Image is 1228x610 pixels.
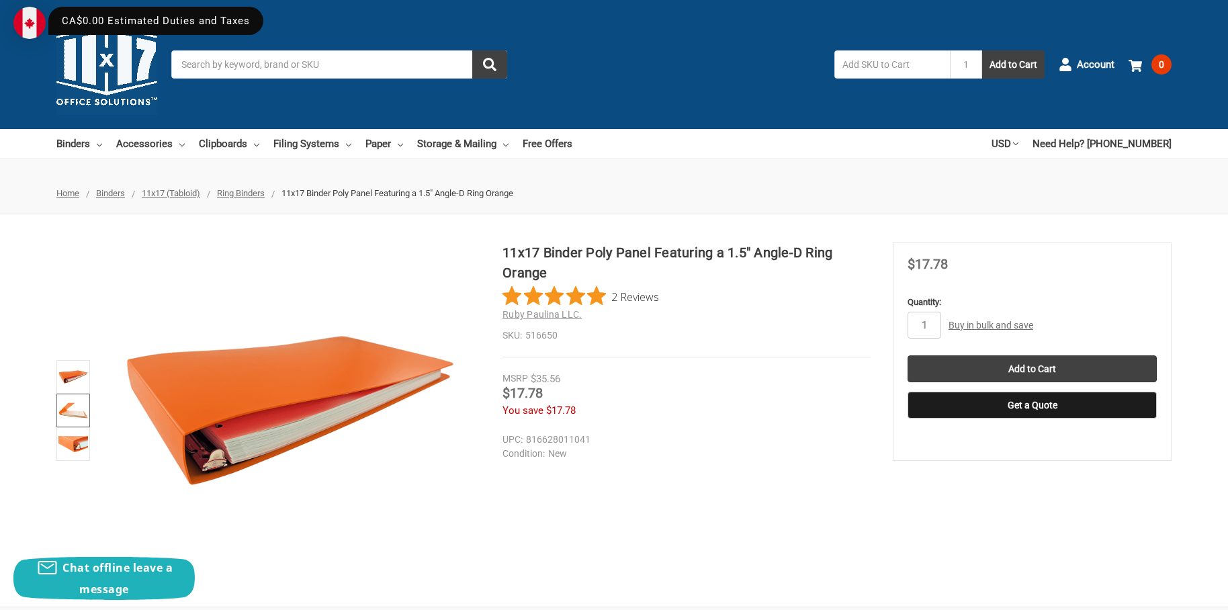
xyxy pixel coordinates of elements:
[834,50,950,79] input: Add SKU to Cart
[992,129,1018,159] a: USD
[96,188,125,198] a: Binders
[56,14,157,115] img: 11x17.com
[62,560,173,597] span: Chat offline leave a message
[58,396,88,425] img: 11x17 Binder Poly Panel Featuring a 1.5" Angle-D Ring Orange
[502,372,528,386] div: MSRP
[142,188,200,198] a: 11x17 (Tabloid)
[502,447,865,461] dd: New
[949,320,1033,331] a: Buy in bulk and save
[502,309,582,320] a: Ruby Paulina LLC.
[13,7,46,39] img: duty and tax information for Canada
[908,355,1157,382] input: Add to Cart
[199,129,259,159] a: Clipboards
[1059,47,1114,82] a: Account
[611,286,659,306] span: 2 Reviews
[217,188,265,198] a: Ring Binders
[365,129,403,159] a: Paper
[502,385,543,401] span: $17.78
[281,188,513,198] span: 11x17 Binder Poly Panel Featuring a 1.5" Angle-D Ring Orange
[502,447,545,461] dt: Condition:
[982,50,1045,79] button: Add to Cart
[56,129,102,159] a: Binders
[58,429,88,459] img: 11x17 Binder Poly Panel Featuring a 1.5" Angle-D Ring Orange
[417,129,509,159] a: Storage & Mailing
[1033,129,1172,159] a: Need Help? [PHONE_NUMBER]
[502,286,659,306] button: Rated 5 out of 5 stars from 2 reviews. Jump to reviews.
[502,329,871,343] dd: 516650
[908,296,1157,309] label: Quantity:
[56,188,79,198] a: Home
[273,129,351,159] a: Filing Systems
[502,433,865,447] dd: 816628011041
[502,433,523,447] dt: UPC:
[908,392,1157,419] button: Get a Quote
[502,329,522,343] dt: SKU:
[523,129,572,159] a: Free Offers
[48,7,263,35] div: CA$0.00 Estimated Duties and Taxes
[1129,47,1172,82] a: 0
[1151,54,1172,75] span: 0
[122,243,458,578] img: 11x17 Binder Poly Panel Featuring a 1.5" Angle-D Ring Orange
[502,404,543,417] span: You save
[58,362,88,392] img: 11x17 Binder Poly Panel Featuring a 1.5" Angle-D Ring Orange
[531,373,560,385] span: $35.56
[116,129,185,159] a: Accessories
[171,50,507,79] input: Search by keyword, brand or SKU
[1077,57,1114,73] span: Account
[546,404,576,417] span: $17.78
[502,243,871,283] h1: 11x17 Binder Poly Panel Featuring a 1.5" Angle-D Ring Orange
[908,256,948,272] span: $17.78
[13,557,195,600] button: Chat offline leave a message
